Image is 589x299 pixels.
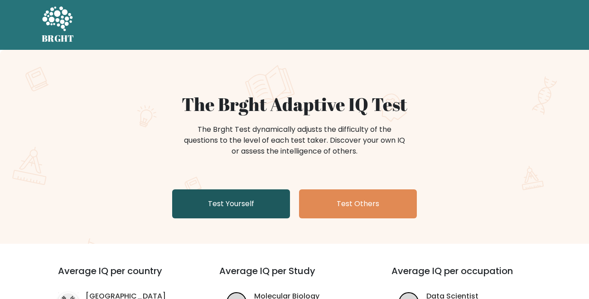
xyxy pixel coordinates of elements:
[73,93,516,115] h1: The Brght Adaptive IQ Test
[172,189,290,218] a: Test Yourself
[181,124,408,157] div: The Brght Test dynamically adjusts the difficulty of the questions to the level of each test take...
[58,265,187,287] h3: Average IQ per country
[42,4,74,46] a: BRGHT
[42,33,74,44] h5: BRGHT
[391,265,542,287] h3: Average IQ per occupation
[299,189,417,218] a: Test Others
[219,265,370,287] h3: Average IQ per Study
